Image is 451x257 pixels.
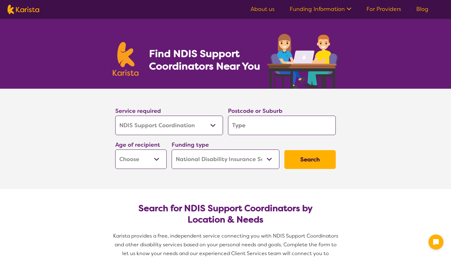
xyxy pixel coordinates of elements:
label: Funding type [172,141,209,149]
h2: Search for NDIS Support Coordinators by Location & Needs [120,203,331,225]
label: Age of recipient [115,141,160,149]
button: Search [284,150,336,169]
a: About us [251,5,275,13]
img: Karista logo [113,42,138,76]
label: Postcode or Suburb [228,107,283,115]
a: For Providers [366,5,401,13]
img: support-coordination [267,34,338,89]
input: Type [228,116,336,135]
a: Blog [416,5,428,13]
img: Karista logo [8,5,39,14]
label: Service required [115,107,161,115]
a: Funding Information [290,5,351,13]
h1: Find NDIS Support Coordinators Near You [149,47,265,72]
